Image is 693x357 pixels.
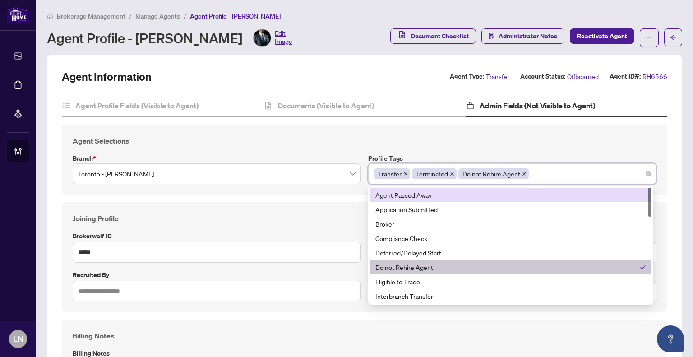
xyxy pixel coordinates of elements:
[520,71,565,82] label: Account Status:
[370,260,651,274] div: Do not Rehire Agent
[13,333,23,345] span: LN
[522,172,527,176] span: close
[73,231,361,241] label: Brokerwolf ID
[375,204,646,214] div: Application Submitted
[610,71,641,82] label: Agent ID#:
[47,29,292,47] div: Agent Profile - [PERSON_NAME]
[640,264,646,270] span: check
[450,71,484,82] label: Agent Type:
[254,29,271,46] img: Profile Icon
[368,153,656,163] label: Profile Tags
[375,190,646,200] div: Agent Passed Away
[646,171,651,176] span: close-circle
[278,100,374,111] h4: Documents (Visible to Agent)
[370,289,651,303] div: Interbranch Transfer
[184,11,186,21] li: /
[416,169,448,179] span: Terminated
[462,169,520,179] span: Do not Rehire Agent
[403,172,408,176] span: close
[73,135,656,146] h4: Agent Selections
[73,330,656,341] h4: Billing Notes
[570,28,634,44] button: Reactivate Agent
[489,33,495,39] span: solution
[135,12,180,20] span: Manage Agents
[657,325,684,352] button: Open asap
[370,231,651,246] div: Compliance Check
[275,29,292,47] span: Edit Image
[370,246,651,260] div: Deferred/Delayed Start
[378,169,402,179] span: Transfer
[342,247,352,258] keeper-lock: Open Keeper Popup
[190,12,281,20] span: Agent Profile - [PERSON_NAME]
[370,274,651,289] div: Eligible to Trade
[375,233,646,243] div: Compliance Check
[646,35,652,41] span: ellipsis
[370,188,651,202] div: Agent Passed Away
[73,213,656,224] h4: Joining Profile
[642,71,667,82] span: RH6566
[370,217,651,231] div: Broker
[480,100,595,111] h4: Admin Fields (Not Visible to Agent)
[390,28,476,44] button: Document Checklist
[375,277,646,287] div: Eligible to Trade
[375,262,640,272] div: Do not Rehire Agent
[73,153,361,163] label: Branch
[78,165,356,182] span: Toronto - Don Mills
[411,29,469,43] span: Document Checklist
[567,71,599,82] span: Offboarded
[374,168,410,179] span: Transfer
[375,248,646,258] div: Deferred/Delayed Start
[73,270,361,280] label: Recruited by
[481,28,564,44] button: Administrator Notes
[670,34,676,41] span: arrow-left
[458,168,529,179] span: Do not Rehire Agent
[375,219,646,229] div: Broker
[370,202,651,217] div: Application Submitted
[577,29,627,43] span: Reactivate Agent
[412,168,457,179] span: Terminated
[499,29,557,43] span: Administrator Notes
[450,172,454,176] span: close
[375,291,646,301] div: Interbranch Transfer
[486,71,509,82] span: Transfer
